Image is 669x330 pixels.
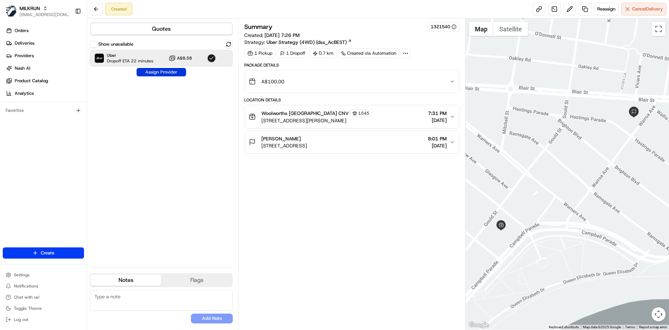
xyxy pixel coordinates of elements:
[14,317,28,322] span: Log out
[261,142,307,149] span: [STREET_ADDRESS]
[177,55,192,61] span: A$8.58
[245,70,459,93] button: A$100.00
[3,50,87,61] a: Providers
[91,275,161,286] button: Notes
[261,78,284,85] span: A$100.00
[3,281,84,291] button: Notifications
[467,321,490,330] img: Google
[15,90,34,97] span: Analytics
[245,131,459,153] button: [PERSON_NAME][STREET_ADDRESS]8:01 PM[DATE]
[469,22,493,36] button: Show street map
[91,23,232,34] button: Quotes
[3,315,84,324] button: Log out
[244,39,352,46] div: Strategy:
[20,5,40,12] button: MILKRUN
[3,3,72,20] button: MILKRUNMILKRUN[EMAIL_ADDRESS][DOMAIN_NAME]
[244,48,276,58] div: 1 Pickup
[14,283,38,289] span: Notifications
[107,58,153,64] span: Dropoff ETA 22 minutes
[244,32,300,39] span: Created:
[652,22,666,36] button: Toggle fullscreen view
[277,48,308,58] div: 1 Dropoff
[3,270,84,280] button: Settings
[358,110,369,116] span: 1545
[261,117,372,124] span: [STREET_ADDRESS][PERSON_NAME]
[3,304,84,313] button: Toggle Theme
[652,307,666,321] button: Map camera controls
[244,24,272,30] h3: Summary
[3,247,84,259] button: Create
[428,110,447,117] span: 7:31 PM
[583,325,621,329] span: Map data ©2025 Google
[428,117,447,124] span: [DATE]
[267,39,347,46] span: Uber Strategy (4WD) (dss_AcBEST)
[161,275,232,286] button: Flags
[107,53,153,58] span: Uber
[264,32,300,38] span: [DATE] 7:26 PM
[632,6,663,12] span: Cancel Delivery
[428,135,447,142] span: 8:01 PM
[244,62,459,68] div: Package Details
[428,142,447,149] span: [DATE]
[261,135,301,142] span: [PERSON_NAME]
[20,12,69,17] button: [EMAIL_ADDRESS][DOMAIN_NAME]
[15,65,30,71] span: Nash AI
[261,110,349,117] span: Woolworths [GEOGRAPHIC_DATA] CNV
[3,38,87,49] a: Deliveries
[14,272,30,278] span: Settings
[14,306,42,311] span: Toggle Theme
[15,40,34,46] span: Deliveries
[41,250,54,256] span: Create
[3,292,84,302] button: Chat with us!
[15,53,34,59] span: Providers
[639,325,667,329] a: Report a map error
[267,39,352,46] a: Uber Strategy (4WD) (dss_AcBEST)
[14,294,39,300] span: Chat with us!
[3,25,87,36] a: Orders
[3,88,87,99] a: Analytics
[244,97,459,103] div: Location Details
[549,325,579,330] button: Keyboard shortcuts
[15,28,29,34] span: Orders
[137,68,186,76] button: Assign Provider
[594,3,618,15] button: Reassign
[3,63,87,74] a: Nash AI
[431,24,456,30] button: 1321540
[310,48,337,58] div: 0.7 km
[493,22,528,36] button: Show satellite imagery
[15,78,48,84] span: Product Catalog
[621,3,666,15] button: CancelDelivery
[467,321,490,330] a: Open this area in Google Maps (opens a new window)
[169,55,192,62] button: A$8.58
[6,6,17,17] img: MILKRUN
[98,41,133,47] label: Show unavailable
[3,105,84,116] div: Favorites
[338,48,399,58] a: Created via Automation
[95,54,104,63] img: Uber
[625,325,635,329] a: Terms
[597,6,615,12] span: Reassign
[245,105,459,128] button: Woolworths [GEOGRAPHIC_DATA] CNV1545[STREET_ADDRESS][PERSON_NAME]7:31 PM[DATE]
[3,75,87,86] a: Product Catalog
